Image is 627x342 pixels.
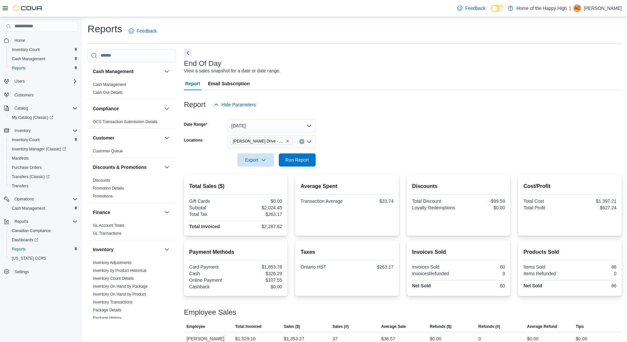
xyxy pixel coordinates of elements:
a: Manifests [9,154,31,162]
h3: Inventory [93,246,114,253]
h3: Report [184,101,206,109]
a: Customers [12,91,36,99]
span: Refunds ($) [430,324,452,329]
label: Locations [184,138,203,143]
h2: Average Spent [300,182,394,190]
button: Transfers [7,181,80,191]
button: Compliance [93,105,162,112]
a: GL Transactions [93,231,121,236]
a: OCS Transaction Submission Details [93,119,158,124]
span: Purchase Orders [12,165,42,170]
span: Email Subscription [208,77,250,90]
span: [US_STATE] CCRS [12,256,46,261]
span: Reports [12,218,78,225]
span: Settings [14,269,29,275]
span: Hide Parameters [222,101,256,108]
span: Inventory Count [12,137,40,143]
a: Transfers (Classic) [9,173,52,181]
p: Home of the Happy High [516,4,567,12]
button: Cash Management [163,67,171,75]
div: $107.55 [237,277,282,283]
span: Manifests [9,154,78,162]
button: Inventory [12,127,33,135]
div: Ashleigh Campbell [573,4,581,12]
a: Promotions [93,194,113,198]
div: $1,853.78 [237,264,282,270]
h2: Invoices Sold [412,248,505,256]
h1: Reports [88,22,122,36]
span: Canadian Compliance [9,227,78,235]
span: Cash Management [9,55,78,63]
a: Feedback [126,24,159,38]
span: Inventory Adjustments [93,260,132,265]
span: Dashboards [12,237,38,243]
span: Run Report [285,157,309,163]
div: Cashback [189,284,234,289]
a: Inventory On Hand by Product [93,292,146,297]
a: Dashboards [9,236,41,244]
button: Cash Management [93,68,162,75]
a: Inventory Count [9,136,42,144]
button: Next [184,49,192,57]
span: Employee [187,324,205,329]
span: Transfers (Classic) [12,174,50,179]
div: $2,287.62 [237,224,282,229]
span: Inventory Count [9,136,78,144]
a: Discounts [93,178,110,183]
span: Inventory On Hand by Package [93,284,148,289]
a: Cash Management [9,55,48,63]
button: Run Report [279,153,316,167]
a: Cash Management [93,82,126,87]
a: Cash Out Details [93,90,123,95]
span: Catalog [14,106,28,111]
div: $0.00 [237,284,282,289]
a: Inventory Count Details [93,276,134,281]
span: Home [12,36,78,44]
span: Promotions [93,194,113,199]
a: Canadian Compliance [9,227,53,235]
span: Canadian Compliance [12,228,51,233]
span: Package History [93,315,121,321]
span: Tips [576,324,584,329]
span: Inventory Count [9,46,78,54]
span: Customers [14,92,34,98]
div: InvoicesRefunded [412,271,457,276]
div: Compliance [88,118,176,128]
a: Purchase Orders [9,164,44,171]
a: Inventory by Product Historical [93,268,146,273]
a: My Catalog (Classic) [9,114,56,121]
h2: Total Sales ($) [189,182,282,190]
button: Canadian Compliance [7,226,80,235]
button: Home [1,36,80,45]
span: Feedback [137,28,157,34]
button: Customers [1,90,80,99]
span: Dashboards [9,236,78,244]
span: Inventory Transactions [93,300,133,305]
span: Operations [12,195,78,203]
span: Promotion Details [93,186,124,191]
button: Catalog [1,104,80,113]
div: 86 [571,283,616,288]
a: Inventory Count [9,46,42,54]
div: 0 [460,271,505,276]
span: Reports [12,66,26,71]
div: Subtotal [189,205,234,210]
button: Purchase Orders [7,163,80,172]
span: Users [14,79,25,84]
h3: Compliance [93,105,119,112]
button: Clear input [299,139,304,144]
p: [PERSON_NAME] [584,4,622,12]
a: Inventory Manager (Classic) [9,145,69,153]
nav: Complex example [4,33,78,294]
div: $2,024.45 [237,205,282,210]
button: Catalog [12,104,31,112]
div: Total Cost [523,198,568,204]
a: Settings [12,268,31,276]
strong: Net Sold [523,283,542,288]
span: Washington CCRS [9,254,78,262]
button: Discounts & Promotions [93,164,162,171]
